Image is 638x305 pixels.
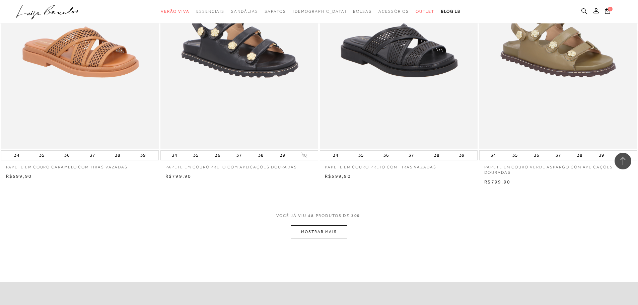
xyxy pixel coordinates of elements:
[293,9,347,14] span: [DEMOGRAPHIC_DATA]
[484,179,510,184] span: R$799,90
[278,151,287,160] button: 39
[479,160,637,176] a: PAPETE EM COURO VERDE ASPARGO COM APLICAÇÕES DOURADAS
[6,173,32,179] span: R$599,90
[1,160,159,170] a: PAPETE EM COURO CARAMELO COM TIRAS VAZADAS
[231,5,258,18] a: categoryNavScreenReaderText
[416,5,434,18] a: categoryNavScreenReaderText
[489,151,498,160] button: 34
[276,213,306,219] span: VOCê JÁ VIU
[353,5,372,18] a: categoryNavScreenReaderText
[165,173,192,179] span: R$799,90
[191,151,201,160] button: 35
[457,151,467,160] button: 39
[441,9,460,14] span: BLOG LB
[619,152,628,158] button: 40
[432,151,441,160] button: 38
[62,151,72,160] button: 36
[378,5,409,18] a: categoryNavScreenReaderText
[316,213,350,219] span: PRODUTOS DE
[113,151,122,160] button: 38
[331,151,340,160] button: 34
[351,213,360,225] span: 300
[12,151,21,160] button: 34
[554,151,563,160] button: 37
[353,9,372,14] span: Bolsas
[575,151,584,160] button: 38
[320,160,478,170] a: PAPETE EM COURO PRETO COM TIRAS VAZADAS
[234,151,244,160] button: 37
[325,173,351,179] span: R$599,90
[356,151,366,160] button: 35
[603,7,612,16] button: 0
[265,9,286,14] span: Sapatos
[196,5,224,18] a: categoryNavScreenReaderText
[88,151,97,160] button: 37
[381,151,391,160] button: 36
[160,160,318,170] a: PAPETE EM COURO PRETO COM APLICAÇÕES DOURADAS
[161,5,190,18] a: categoryNavScreenReaderText
[597,151,606,160] button: 39
[293,5,347,18] a: noSubCategoriesText
[510,151,520,160] button: 35
[170,151,179,160] button: 34
[608,7,613,11] span: 0
[37,151,47,160] button: 35
[416,9,434,14] span: Outlet
[213,151,222,160] button: 36
[299,152,309,158] button: 40
[231,9,258,14] span: Sandálias
[532,151,541,160] button: 36
[265,5,286,18] a: categoryNavScreenReaderText
[161,9,190,14] span: Verão Viva
[291,225,347,238] button: MOSTRAR MAIS
[407,151,416,160] button: 37
[196,9,224,14] span: Essenciais
[378,9,409,14] span: Acessórios
[441,5,460,18] a: BLOG LB
[308,213,314,225] span: 48
[256,151,266,160] button: 38
[138,151,148,160] button: 39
